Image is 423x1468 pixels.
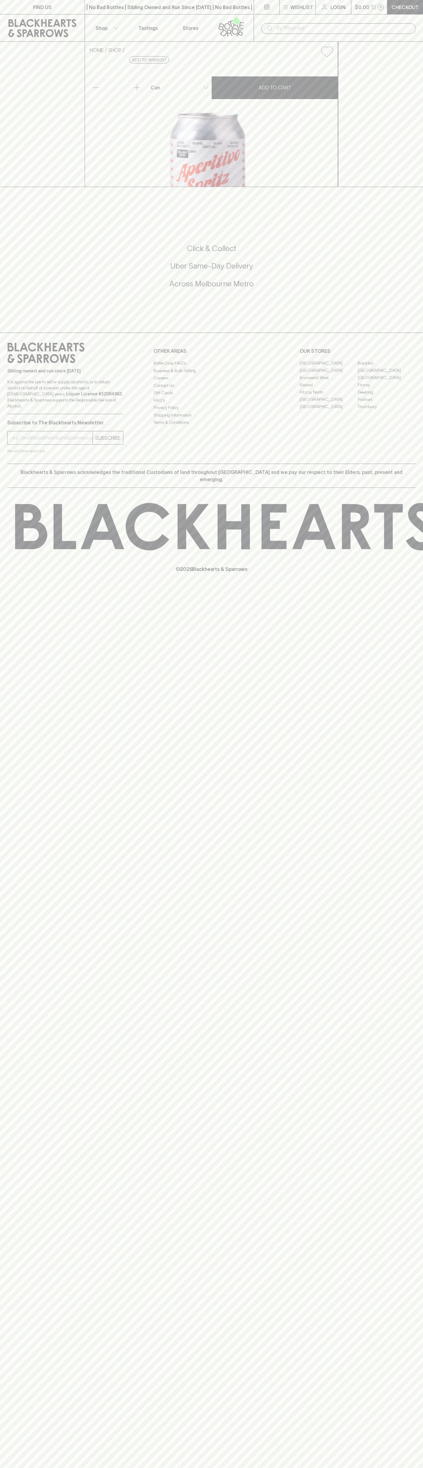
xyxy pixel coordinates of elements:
div: Can [148,82,211,94]
a: Thornbury [358,403,416,410]
p: It is against the law to sell or supply alcohol to, or to obtain alcohol on behalf of a person un... [7,379,123,409]
p: 0 [379,5,382,9]
a: Stores [169,14,212,41]
p: SUBSCRIBE [95,434,121,442]
p: $0.00 [355,4,369,11]
a: [GEOGRAPHIC_DATA] [358,367,416,374]
a: Shipping Information [154,411,270,419]
a: [GEOGRAPHIC_DATA] [300,396,358,403]
h5: Click & Collect [7,243,416,253]
a: Privacy Policy [154,404,270,411]
input: Try "Pinot noir" [276,24,411,33]
a: Brunswick West [300,374,358,381]
a: Business & Bulk Gifting [154,367,270,374]
a: [GEOGRAPHIC_DATA] [300,367,358,374]
p: OUR STORES [300,347,416,355]
a: [GEOGRAPHIC_DATA] [300,403,358,410]
a: Elwood [300,381,358,388]
p: Checkout [392,4,419,11]
a: Careers [154,375,270,382]
input: e.g. jane@blackheartsandsparrows.com.au [12,433,93,443]
h5: Across Melbourne Metro [7,279,416,289]
h5: Uber Same-Day Delivery [7,261,416,271]
img: 37002.png [85,62,338,187]
p: ADD TO CART [259,84,291,91]
a: Gift Cards [154,389,270,397]
p: FIND US [33,4,52,11]
a: HOME [90,47,104,53]
a: Terms & Conditions [154,419,270,426]
p: Can [151,84,160,91]
p: OTHER AREAS [154,347,270,355]
button: Add to wishlist [319,44,335,60]
a: [GEOGRAPHIC_DATA] [300,359,358,367]
p: Wishlist [290,4,313,11]
p: Shop [96,24,108,32]
p: Blackhearts & Sparrows acknowledges the traditional Custodians of land throughout [GEOGRAPHIC_DAT... [12,468,411,483]
a: Prahran [358,396,416,403]
p: Subscribe to The Blackhearts Newsletter [7,419,123,426]
a: Tastings [127,14,169,41]
a: Bottle Drop FAQ's [154,360,270,367]
button: ADD TO CART [212,76,338,99]
button: SUBSCRIBE [93,431,123,444]
a: Geelong [358,388,416,396]
button: Add to wishlist [129,56,169,63]
a: Contact Us [154,382,270,389]
a: Fitzroy [358,381,416,388]
p: We will never spam you [7,448,123,454]
a: Fitzroy North [300,388,358,396]
div: Call to action block [7,219,416,320]
a: Braddon [358,359,416,367]
a: SHOP [108,47,121,53]
p: Tastings [138,24,158,32]
a: [GEOGRAPHIC_DATA] [358,374,416,381]
button: Shop [85,14,127,41]
p: Stores [183,24,198,32]
p: Login [330,4,346,11]
p: Sibling owned and run since [DATE] [7,368,123,374]
a: FAQ's [154,397,270,404]
strong: Liquor License #32064953 [66,391,122,396]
